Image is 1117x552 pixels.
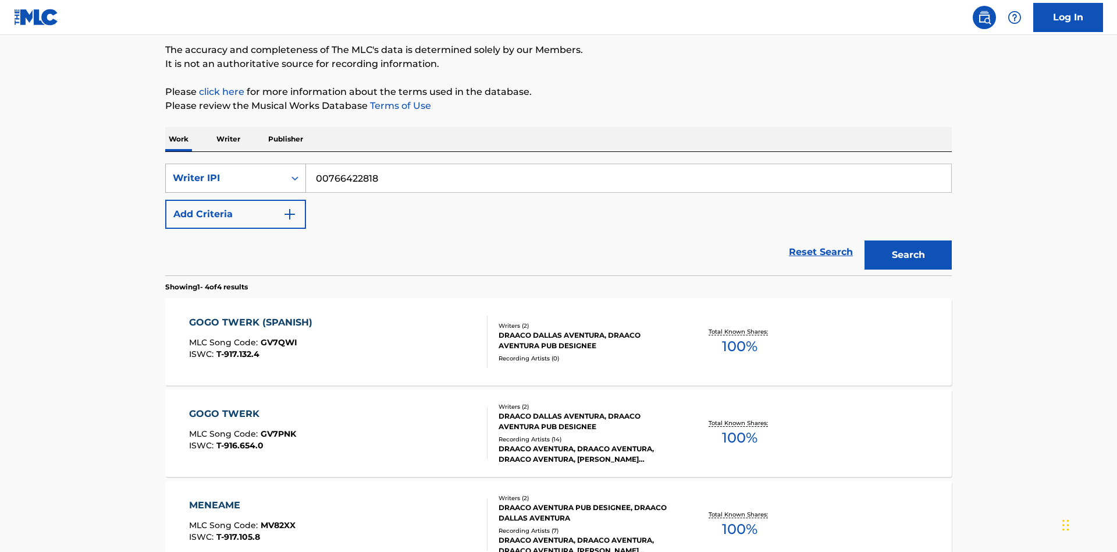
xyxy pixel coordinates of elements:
a: click here [199,86,244,97]
a: Terms of Use [368,100,431,111]
div: Writers ( 2 ) [499,402,674,411]
div: DRAACO DALLAS AVENTURA, DRAACO AVENTURA PUB DESIGNEE [499,330,674,351]
iframe: Chat Widget [1059,496,1117,552]
div: DRAACO AVENTURA PUB DESIGNEE, DRAACO DALLAS AVENTURA [499,503,674,523]
span: T-917.132.4 [216,349,259,359]
a: Reset Search [783,239,859,265]
p: It is not an authoritative source for recording information. [165,57,952,71]
span: GV7PNK [261,429,296,439]
span: GV7QWI [261,337,297,348]
a: Log In [1033,3,1103,32]
div: Writers ( 2 ) [499,321,674,330]
a: GOGO TWERKMLC Song Code:GV7PNKISWC:T-916.654.0Writers (2)DRAACO DALLAS AVENTURA, DRAACO AVENTURA ... [165,390,952,477]
a: GOGO TWERK (SPANISH)MLC Song Code:GV7QWIISWC:T-917.132.4Writers (2)DRAACO DALLAS AVENTURA, DRAACO... [165,298,952,385]
span: MV82XX [261,520,296,530]
span: ISWC : [189,532,216,542]
div: Writers ( 2 ) [499,494,674,503]
a: Public Search [973,6,996,29]
div: Writer IPI [173,171,278,185]
div: Drag [1062,508,1069,543]
span: MLC Song Code : [189,337,261,348]
div: Help [1003,6,1026,29]
button: Search [865,240,952,270]
p: Publisher [265,127,307,151]
span: 100 % [722,519,757,540]
img: search [977,10,991,24]
form: Search Form [165,164,952,275]
p: Please review the Musical Works Database [165,99,952,113]
p: Work [165,127,192,151]
span: ISWC : [189,349,216,359]
span: 100 % [722,336,757,357]
span: T-916.654.0 [216,440,264,451]
div: DRAACO DALLAS AVENTURA, DRAACO AVENTURA PUB DESIGNEE [499,411,674,432]
div: MENEAME [189,498,296,512]
span: ISWC : [189,440,216,451]
span: MLC Song Code : [189,429,261,439]
p: Total Known Shares: [709,419,771,427]
div: DRAACO AVENTURA, DRAACO AVENTURA, DRAACO AVENTURA, [PERSON_NAME] AVENTURA, DRAACO AVENTURA [499,444,674,465]
img: 9d2ae6d4665cec9f34b9.svg [283,207,297,221]
div: Recording Artists ( 0 ) [499,354,674,363]
button: Add Criteria [165,200,306,229]
div: GOGO TWERK (SPANISH) [189,316,318,330]
img: MLC Logo [14,9,59,26]
img: help [1008,10,1022,24]
p: Please for more information about the terms used in the database. [165,85,952,99]
p: Total Known Shares: [709,510,771,519]
p: Total Known Shares: [709,327,771,336]
div: GOGO TWERK [189,407,296,421]
p: Writer [213,127,244,151]
div: Recording Artists ( 7 ) [499,526,674,535]
p: Showing 1 - 4 of 4 results [165,282,248,292]
span: MLC Song Code : [189,520,261,530]
span: 100 % [722,427,757,448]
p: The accuracy and completeness of The MLC's data is determined solely by our Members. [165,43,952,57]
div: Recording Artists ( 14 ) [499,435,674,444]
span: T-917.105.8 [216,532,260,542]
